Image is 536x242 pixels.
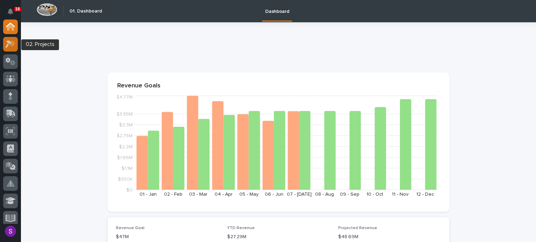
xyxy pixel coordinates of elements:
text: 04 - Apr [215,192,233,197]
text: 05 - May [239,192,259,197]
text: 08 - Aug [315,192,334,197]
tspan: $550K [118,177,133,181]
button: Notifications [3,4,18,19]
img: Workspace Logo [37,3,57,16]
tspan: $3.85M [116,112,133,117]
tspan: $1.65M [117,155,133,160]
span: Revenue Goal [116,226,144,230]
text: 01 - Jan [140,192,157,197]
text: 03 - Mar [189,192,208,197]
tspan: $4.77M [116,95,133,100]
tspan: $3.3M [119,123,133,127]
p: $47M [116,233,219,241]
p: $27.29M [227,233,330,241]
text: 06 - Jun [265,192,283,197]
span: Projected Revenue [338,226,377,230]
p: Revenue Goals [117,82,440,90]
text: 12 - Dec [416,192,434,197]
div: Notifications16 [9,8,18,19]
text: 07 - [DATE] [287,192,312,197]
p: $48.69M [338,233,441,241]
tspan: $2.75M [117,133,133,138]
tspan: $2.2M [119,144,133,149]
h2: 01. Dashboard [69,8,102,14]
p: 16 [15,7,20,11]
text: 10 - Oct [366,192,383,197]
tspan: $1.1M [121,166,133,171]
text: 11 - Nov [392,192,409,197]
tspan: $0 [126,188,133,193]
span: YTD Revenue [227,226,255,230]
text: 02 - Feb [164,192,183,197]
text: 09 - Sep [340,192,359,197]
button: users-avatar [3,224,18,239]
